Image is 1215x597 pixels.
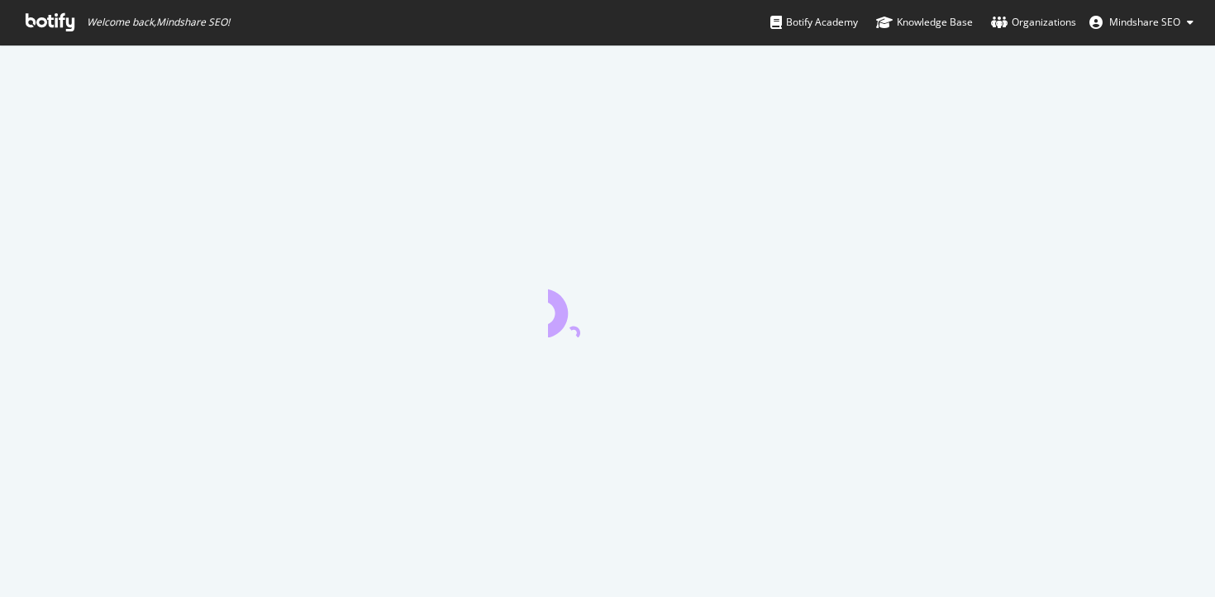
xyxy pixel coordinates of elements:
[991,14,1076,31] div: Organizations
[1076,9,1207,36] button: Mindshare SEO
[548,278,667,337] div: animation
[1109,15,1180,29] span: Mindshare SEO
[876,14,973,31] div: Knowledge Base
[87,16,230,29] span: Welcome back, Mindshare SEO !
[770,14,858,31] div: Botify Academy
